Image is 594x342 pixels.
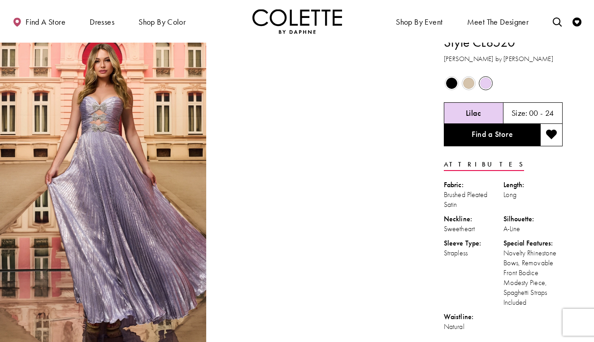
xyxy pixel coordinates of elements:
[444,75,460,91] div: Black
[503,214,563,224] div: Silhouette:
[444,190,503,210] div: Brushed Pleated Satin
[466,109,481,118] h5: Chosen color
[540,124,563,146] button: Add to wishlist
[444,75,563,92] div: Product color controls state depends on size chosen
[444,180,503,190] div: Fabric:
[461,75,477,91] div: Gold Dust
[570,9,584,34] a: Check Wishlist
[503,248,563,307] div: Novelty Rhinestone Bows, Removable Front Bodice Modesty Piece, Spaghetti Straps Included
[252,9,342,34] a: Visit Home Page
[551,9,564,34] a: Toggle search
[503,180,563,190] div: Length:
[444,322,503,332] div: Natural
[529,109,554,118] h5: 00 - 24
[444,214,503,224] div: Neckline:
[444,54,563,64] h3: [PERSON_NAME] by [PERSON_NAME]
[444,158,524,171] a: Attributes
[444,238,503,248] div: Sleeve Type:
[503,190,563,200] div: Long
[503,238,563,248] div: Special Features:
[211,33,417,136] video: Style CL8520 Colette by Daphne #1 autoplay loop mute video
[252,9,342,34] img: Colette by Daphne
[512,108,528,118] span: Size:
[444,312,503,322] div: Waistline:
[444,224,503,234] div: Sweetheart
[444,124,540,146] a: Find a Store
[503,224,563,234] div: A-Line
[478,75,494,91] div: Lilac
[444,248,503,258] div: Strapless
